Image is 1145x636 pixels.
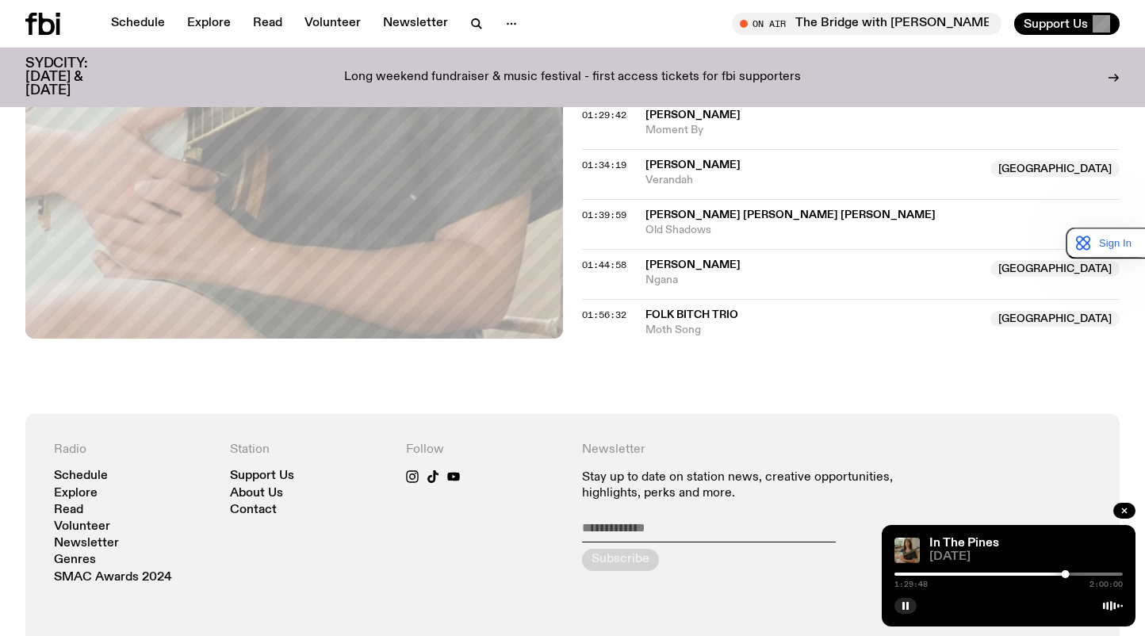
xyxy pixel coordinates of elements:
[645,173,981,188] span: Verandah
[344,71,801,85] p: Long weekend fundraiser & music festival - first access tickets for fbi supporters
[54,504,83,516] a: Read
[645,323,981,338] span: Moth Song
[54,554,96,566] a: Genres
[645,123,1120,138] span: Moment By
[101,13,174,35] a: Schedule
[582,109,626,121] span: 01:29:42
[582,211,626,220] button: 01:39:59
[929,551,1123,563] span: [DATE]
[582,470,915,500] p: Stay up to date on station news, creative opportunities, highlights, perks and more.
[54,538,119,550] a: Newsletter
[990,311,1120,327] span: [GEOGRAPHIC_DATA]
[582,549,659,571] button: Subscribe
[230,504,277,516] a: Contact
[373,13,458,35] a: Newsletter
[645,159,741,170] span: [PERSON_NAME]
[243,13,292,35] a: Read
[54,521,110,533] a: Volunteer
[929,537,999,550] a: In The Pines
[230,488,283,500] a: About Us
[178,13,240,35] a: Explore
[230,443,387,458] h4: Station
[645,259,741,270] span: [PERSON_NAME]
[732,13,1001,35] button: On AirThe Bridge with [PERSON_NAME]
[1024,17,1088,31] span: Support Us
[894,580,928,588] span: 1:29:48
[54,572,172,584] a: SMAC Awards 2024
[645,273,981,288] span: Ngana
[25,57,127,98] h3: SYDCITY: [DATE] & [DATE]
[582,443,915,458] h4: Newsletter
[645,109,741,121] span: [PERSON_NAME]
[295,13,370,35] a: Volunteer
[645,309,738,320] span: Folk Bitch Trio
[990,161,1120,177] span: [GEOGRAPHIC_DATA]
[645,209,936,220] span: [PERSON_NAME] [PERSON_NAME] [PERSON_NAME]
[582,308,626,321] span: 01:56:32
[54,488,98,500] a: Explore
[582,261,626,270] button: 01:44:58
[54,470,108,482] a: Schedule
[990,261,1120,277] span: [GEOGRAPHIC_DATA]
[406,443,563,458] h4: Follow
[1089,580,1123,588] span: 2:00:00
[582,209,626,221] span: 01:39:59
[582,259,626,271] span: 01:44:58
[582,311,626,320] button: 01:56:32
[1014,13,1120,35] button: Support Us
[582,161,626,170] button: 01:34:19
[645,223,1120,238] span: Old Shadows
[230,470,294,482] a: Support Us
[582,111,626,120] button: 01:29:42
[582,159,626,171] span: 01:34:19
[54,443,211,458] h4: Radio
